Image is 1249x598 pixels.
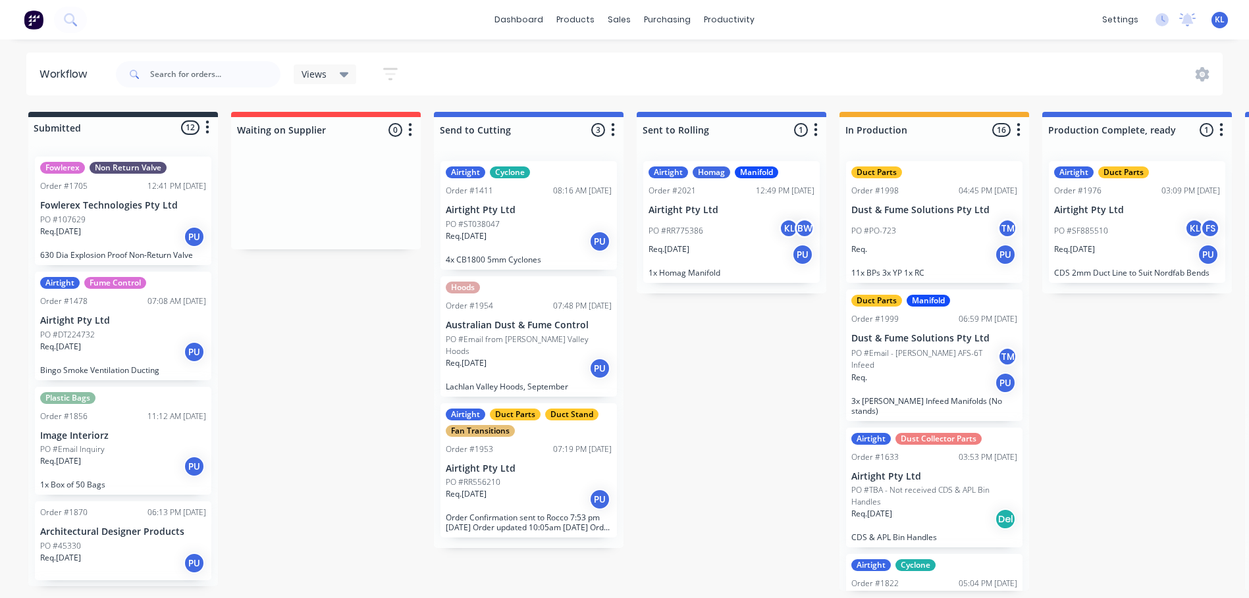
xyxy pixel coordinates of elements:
p: PO #SF885510 [1054,225,1108,237]
img: Factory [24,10,43,30]
p: Australian Dust & Fume Control [446,320,612,331]
div: AirtightDust Collector PartsOrder #163303:53 PM [DATE]Airtight Pty LtdPO #TBA - Not received CDS ... [846,428,1023,548]
div: Duct Stand [545,409,598,420]
div: Order #1633 [851,451,899,463]
p: Req. [851,243,867,255]
div: KL [1184,218,1204,238]
div: KL [779,218,799,238]
p: PO #Email - [PERSON_NAME] AFS-6T Infeed [851,347,997,371]
div: Plastic Bags [40,392,95,404]
div: BW [795,218,814,238]
div: Duct PartsManifoldOrder #199906:59 PM [DATE]Dust & Fume Solutions Pty LtdPO #Email - [PERSON_NAME... [846,289,1023,421]
div: AirtightHomagManifoldOrder #202112:49 PM [DATE]Airtight Pty LtdPO #RR775386KLBWReq.[DATE]PU1x Hom... [643,161,820,283]
p: Airtight Pty Ltd [446,205,612,216]
div: Airtight [851,433,891,445]
div: Order #1478 [40,295,88,307]
div: Airtight [446,409,485,420]
div: Del [995,509,1016,530]
div: Airtight [649,166,688,178]
div: 12:49 PM [DATE] [756,185,814,197]
div: 08:16 AM [DATE] [553,185,612,197]
div: Fume Control [84,277,146,289]
p: PO #ST038047 [446,218,500,230]
p: PO #RR775386 [649,225,703,237]
div: Order #1822 [851,578,899,589]
div: Order #1856 [40,411,88,422]
div: PU [184,341,205,362]
p: 1x Box of 50 Bags [40,480,206,489]
div: Manifold [735,166,778,178]
div: Airtight [1054,166,1094,178]
div: FowlerexNon Return ValveOrder #170512:41 PM [DATE]Fowlerex Technologies Pty LtdPO #107629Req.[DAT... [35,157,211,265]
span: Views [302,67,327,81]
p: Req. [DATE] [1054,243,1095,255]
p: Req. [DATE] [649,243,689,255]
p: Image Interiorz [40,430,206,441]
div: HoodsOrder #195407:48 PM [DATE]Australian Dust & Fume ControlPO #Email from [PERSON_NAME] Valley ... [440,276,617,397]
div: PU [184,553,205,574]
a: dashboard [488,10,550,30]
div: 07:48 PM [DATE] [553,300,612,312]
div: PU [589,358,610,379]
div: TM [997,218,1017,238]
div: settings [1096,10,1145,30]
div: Fowlerex [40,162,85,174]
div: Order #1870 [40,507,88,518]
p: Airtight Pty Ltd [649,205,814,216]
div: Non Return Valve [90,162,167,174]
p: Req. [DATE] [40,455,81,467]
p: Req. [DATE] [446,230,487,242]
div: AirtightFume ControlOrder #147807:08 AM [DATE]Airtight Pty LtdPO #DT224732Req.[DATE]PUBingo Smoke... [35,272,211,380]
div: Duct Parts [1098,166,1149,178]
div: 07:08 AM [DATE] [147,295,206,307]
div: Order #187006:13 PM [DATE]Architectural Designer ProductsPO #45330Req.[DATE]PU [35,501,211,580]
p: Req. [851,372,867,384]
div: Order #1976 [1054,185,1102,197]
div: Airtight [40,277,80,289]
p: Architectural Designer Products [40,526,206,537]
div: Fan Transitions [446,425,515,437]
div: 11:12 AM [DATE] [147,411,206,422]
p: 1x Homag Manifold [649,268,814,278]
div: FS [1200,218,1220,238]
div: PU [589,231,610,252]
div: PU [184,456,205,477]
div: products [550,10,601,30]
p: Req. [DATE] [40,341,81,353]
p: PO #45330 [40,540,81,552]
div: 12:41 PM [DATE] [147,180,206,192]
div: Cyclone [895,559,936,571]
div: Plastic BagsOrder #185611:12 AM [DATE]Image InteriorzPO #Email InquiryReq.[DATE]PU1x Box of 50 Bags [35,387,211,495]
div: purchasing [637,10,697,30]
div: AirtightCycloneOrder #141108:16 AM [DATE]Airtight Pty LtdPO #ST038047Req.[DATE]PU4x CB1800 5mm Cy... [440,161,617,270]
div: Order #1705 [40,180,88,192]
div: Duct Parts [490,409,541,420]
p: Req. [DATE] [40,552,81,564]
div: PU [589,489,610,510]
div: Workflow [40,66,93,82]
div: Duct Parts [851,166,902,178]
p: 3x [PERSON_NAME] Infeed Manifolds (No stands) [851,396,1017,416]
p: PO #TBA - Not received CDS & APL Bin Handles [851,484,1017,508]
p: CDS 2mm Duct Line to Suit Nordfab Bends [1054,268,1220,278]
p: Req. [DATE] [446,357,487,369]
p: 4x CB1800 5mm Cyclones [446,255,612,264]
p: Lachlan Valley Hoods, September [446,382,612,391]
div: Homag [693,166,730,178]
div: AirtightDuct PartsOrder #197603:09 PM [DATE]Airtight Pty LtdPO #SF885510KLFSReq.[DATE]PUCDS 2mm D... [1049,161,1225,283]
p: 11x BPs 3x YP 1x RC [851,268,1017,278]
div: Duct PartsOrder #199804:45 PM [DATE]Dust & Fume Solutions Pty LtdPO #PO-723TMReq.PU11x BPs 3x YP ... [846,161,1023,283]
div: 07:19 PM [DATE] [553,443,612,455]
div: Dust Collector Parts [895,433,982,445]
p: Airtight Pty Ltd [40,315,206,326]
p: Bingo Smoke Ventilation Ducting [40,365,206,375]
div: 05:04 PM [DATE] [959,578,1017,589]
div: 03:09 PM [DATE] [1161,185,1220,197]
p: PO #RR556210 [446,476,500,488]
p: PO #Email from [PERSON_NAME] Valley Hoods [446,334,612,357]
div: 04:45 PM [DATE] [959,185,1017,197]
div: productivity [697,10,761,30]
p: Dust & Fume Solutions Pty Ltd [851,205,1017,216]
p: PO #DT224732 [40,329,95,341]
div: PU [995,372,1016,393]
